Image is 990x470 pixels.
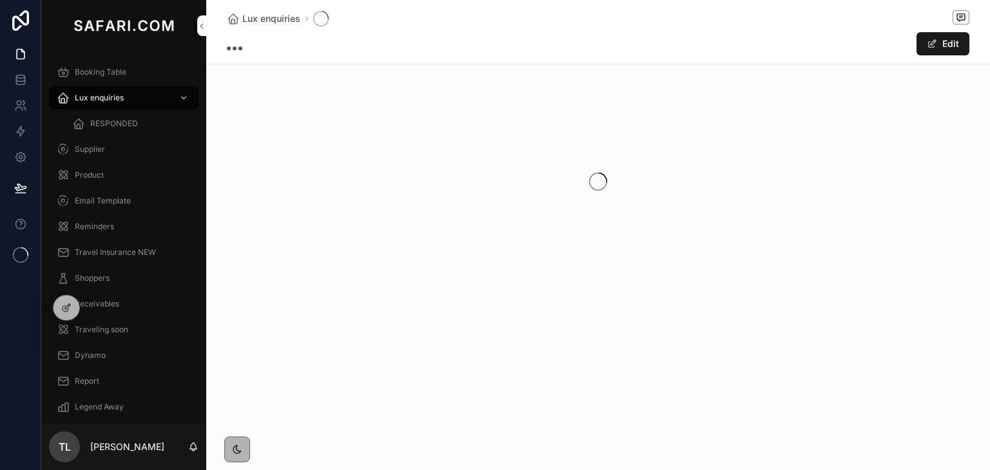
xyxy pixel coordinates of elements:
a: Traveling soon [49,318,199,341]
span: Shoppers [75,273,110,283]
span: Report [75,376,99,386]
span: Receivables [75,299,119,309]
a: Supplier [49,138,199,161]
a: Legend Away [49,395,199,418]
span: Booking Table [75,67,126,77]
a: Product [49,164,199,187]
span: Lux enquiries [242,12,300,25]
a: Receivables [49,292,199,315]
div: scrollable content [41,52,206,424]
img: App logo [71,15,177,36]
span: Travel Insurance NEW [75,247,156,258]
a: Shoppers [49,267,199,290]
span: Product [75,170,104,180]
span: Legend Away [75,402,124,412]
a: Reminders [49,215,199,238]
a: Dynamo [49,344,199,367]
a: Email Template [49,189,199,212]
span: Traveling soon [75,324,128,335]
span: Lux enquiries [75,93,124,103]
span: Supplier [75,144,105,155]
a: Lux enquiries [227,12,300,25]
a: Travel Insurance NEW [49,241,199,264]
a: RESPONDED [64,112,199,135]
span: Dynamo [75,350,106,361]
a: Booking Table [49,61,199,84]
a: Report [49,370,199,393]
span: RESPONDED [90,118,138,129]
span: Email Template [75,196,131,206]
button: Edit [917,32,969,55]
a: Lux enquiries [49,86,199,109]
span: Reminders [75,221,114,232]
